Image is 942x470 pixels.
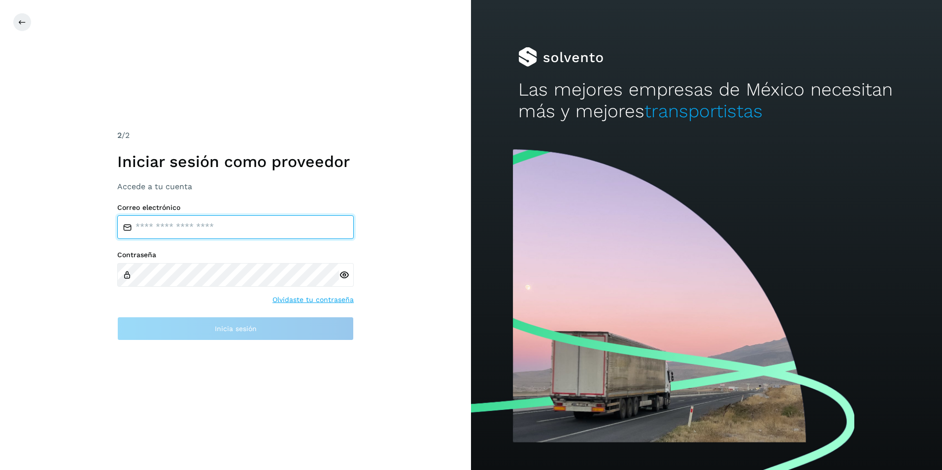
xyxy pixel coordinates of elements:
a: Olvidaste tu contraseña [272,295,354,305]
button: Inicia sesión [117,317,354,340]
label: Correo electrónico [117,203,354,212]
span: Inicia sesión [215,325,257,332]
label: Contraseña [117,251,354,259]
h3: Accede a tu cuenta [117,182,354,191]
span: 2 [117,131,122,140]
h1: Iniciar sesión como proveedor [117,152,354,171]
span: transportistas [644,101,763,122]
h2: Las mejores empresas de México necesitan más y mejores [518,79,895,123]
div: /2 [117,130,354,141]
